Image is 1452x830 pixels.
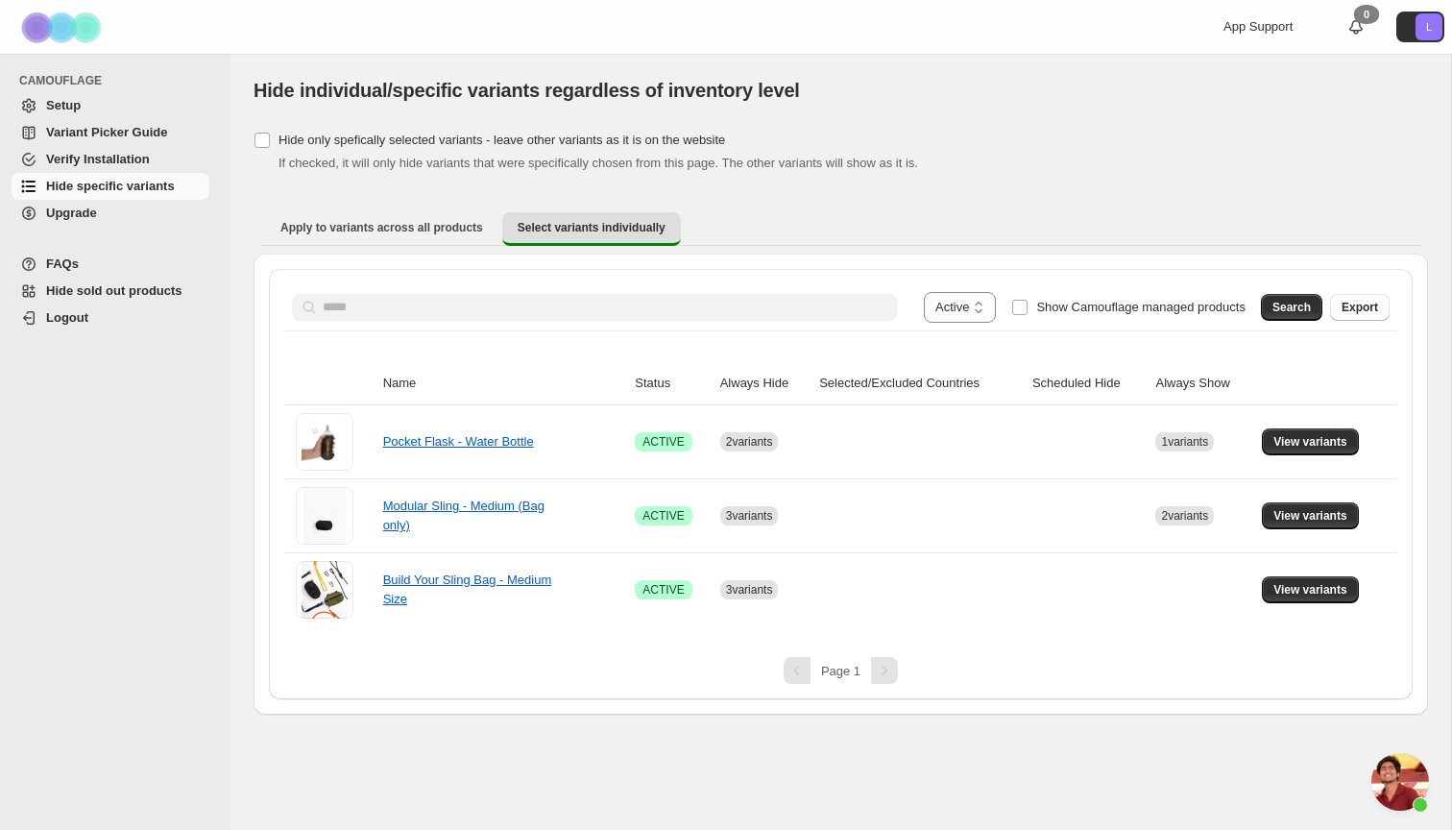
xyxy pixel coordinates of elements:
span: 3 variants [726,583,773,597]
span: Export [1342,300,1378,315]
span: 3 variants [726,509,773,523]
th: Always Hide [714,362,813,405]
div: Select variants individually [254,254,1428,715]
th: Status [629,362,714,405]
span: Apply to variants across all products [280,220,483,235]
button: Search [1261,294,1322,321]
span: ACTIVE [642,582,684,598]
a: Verify Installation [12,146,209,173]
span: Search [1272,300,1311,315]
span: View variants [1273,582,1347,598]
a: Hide sold out products [12,278,209,305]
span: Avatar with initials L [1416,13,1442,40]
th: Name [377,362,630,405]
a: 0 [1346,17,1366,37]
span: Verify Installation [46,152,150,166]
a: Build Your Sling Bag - Medium Size [383,573,552,606]
span: App Support [1223,19,1293,34]
span: ACTIVE [642,508,684,524]
a: Upgrade [12,200,209,227]
span: Hide sold out products [46,283,182,298]
span: Upgrade [46,206,97,220]
span: ACTIVE [642,434,684,450]
a: Pocket Flask - Water Bottle [383,434,534,449]
button: Export [1330,294,1390,321]
button: Select variants individually [502,212,681,246]
span: Hide specific variants [46,179,175,193]
span: 1 variants [1161,435,1208,449]
span: Select variants individually [518,220,665,235]
button: View variants [1262,576,1359,603]
span: 2 variants [726,435,773,449]
text: L [1426,21,1432,33]
nav: Pagination [284,657,1397,684]
th: Always Show [1149,362,1256,405]
button: View variants [1262,428,1359,455]
span: Page 1 [821,664,860,678]
div: 0 [1354,5,1379,24]
a: Modular Sling - Medium (Bag only) [383,499,544,532]
button: Avatar with initials L [1396,12,1444,42]
span: Show Camouflage managed products [1036,300,1246,314]
span: Hide only spefically selected variants - leave other variants as it is on the website [278,133,725,147]
a: FAQs [12,251,209,278]
th: Selected/Excluded Countries [813,362,1027,405]
span: View variants [1273,434,1347,450]
span: Variant Picker Guide [46,125,167,139]
a: Variant Picker Guide [12,119,209,146]
th: Scheduled Hide [1027,362,1150,405]
span: Logout [46,310,88,325]
span: 2 variants [1161,509,1208,523]
a: Hide specific variants [12,173,209,200]
div: Open chat [1371,753,1429,811]
a: Setup [12,92,209,119]
span: If checked, it will only hide variants that were specifically chosen from this page. The other va... [278,156,918,170]
span: Setup [46,98,81,112]
button: View variants [1262,502,1359,529]
img: Camouflage [15,1,111,54]
button: Apply to variants across all products [265,212,498,243]
span: Hide individual/specific variants regardless of inventory level [254,80,800,101]
span: CAMOUFLAGE [19,73,217,88]
a: Logout [12,305,209,331]
span: FAQs [46,256,79,271]
span: View variants [1273,508,1347,524]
